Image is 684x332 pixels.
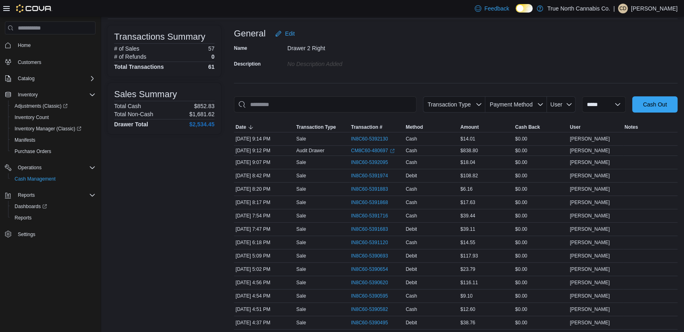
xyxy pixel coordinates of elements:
button: Notes [623,122,678,132]
button: Reports [15,190,38,200]
p: Sale [296,213,306,219]
span: Debit [406,279,417,286]
span: Cash [406,186,417,192]
span: Debit [406,226,417,232]
p: Sale [296,319,306,326]
div: $0.00 [514,278,568,287]
h6: Total Non-Cash [114,111,153,117]
h3: General [234,29,266,38]
h3: Transactions Summary [114,32,205,42]
span: IN8C60-5392095 [351,159,388,166]
span: [PERSON_NAME] [570,226,610,232]
span: [PERSON_NAME] [570,147,610,154]
img: Cova [16,4,52,13]
button: IN8C60-5391716 [351,211,396,221]
span: $117.93 [460,253,478,259]
span: Purchase Orders [11,147,96,156]
span: Cash Back [515,124,540,130]
input: This is a search bar. As you type, the results lower in the page will automatically filter. [234,96,416,113]
span: $23.79 [460,266,475,272]
div: $0.00 [514,184,568,194]
span: Adjustments (Classic) [11,101,96,111]
button: IN8C60-5392095 [351,157,396,167]
span: $12.60 [460,306,475,313]
span: Cash [406,293,417,299]
span: Cash Out [643,100,667,109]
span: [PERSON_NAME] [570,239,610,246]
div: [DATE] 5:02 PM [234,264,295,274]
span: Reports [11,213,96,223]
label: Name [234,45,247,51]
button: Inventory [15,90,41,100]
span: Method [406,124,423,130]
button: Customers [2,56,99,68]
p: Sale [296,306,306,313]
div: [DATE] 9:07 PM [234,157,295,167]
span: Date [236,124,246,130]
button: Inventory [2,89,99,100]
button: Manifests [8,134,99,146]
h4: Total Transactions [114,64,164,70]
span: Debit [406,172,417,179]
span: $39.44 [460,213,475,219]
button: IN8C60-5391120 [351,238,396,247]
span: [PERSON_NAME] [570,266,610,272]
div: [DATE] 9:12 PM [234,146,295,155]
span: Cash [406,199,417,206]
span: Reports [15,190,96,200]
button: Transaction Type [295,122,349,132]
p: Sale [296,239,306,246]
a: Adjustments (Classic) [11,101,71,111]
div: No Description added [287,57,396,67]
span: $838.80 [460,147,478,154]
p: Audit Drawer [296,147,324,154]
a: Customers [15,57,45,67]
span: [PERSON_NAME] [570,186,610,192]
a: Adjustments (Classic) [8,100,99,112]
span: [PERSON_NAME] [570,253,610,259]
span: Inventory [18,92,38,98]
div: $0.00 [514,134,568,144]
p: $1,681.62 [189,111,215,117]
span: Reports [18,192,35,198]
p: 57 [208,45,215,52]
button: Date [234,122,295,132]
span: Cash [406,159,417,166]
p: 0 [211,53,215,60]
button: Method [404,122,459,132]
span: Reports [15,215,32,221]
button: Cash Back [514,122,568,132]
span: Inventory Manager (Classic) [15,126,81,132]
span: Edit [285,30,295,38]
input: Dark Mode [516,4,533,13]
span: IN8C60-5391716 [351,213,388,219]
div: [DATE] 4:56 PM [234,278,295,287]
span: Home [15,40,96,50]
span: User [570,124,581,130]
button: Operations [2,162,99,173]
span: Operations [18,164,42,171]
button: Amount [459,122,513,132]
span: Feedback [484,4,509,13]
span: IN8C60-5390693 [351,253,388,259]
span: Adjustments (Classic) [15,103,68,109]
span: Transaction # [351,124,382,130]
span: IN8C60-5391883 [351,186,388,192]
span: Manifests [11,135,96,145]
button: User [547,96,576,113]
p: True North Cannabis Co. [547,4,610,13]
div: $0.00 [514,251,568,261]
span: Cash Management [15,176,55,182]
p: Sale [296,226,306,232]
span: IN8C60-5390654 [351,266,388,272]
a: Cash Management [11,174,59,184]
h4: $2,534.45 [189,121,215,128]
span: Transaction Type [296,124,336,130]
button: Reports [8,212,99,223]
div: [DATE] 6:18 PM [234,238,295,247]
span: Inventory [15,90,96,100]
h6: # of Sales [114,45,139,52]
div: [DATE] 7:47 PM [234,224,295,234]
span: $108.82 [460,172,478,179]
